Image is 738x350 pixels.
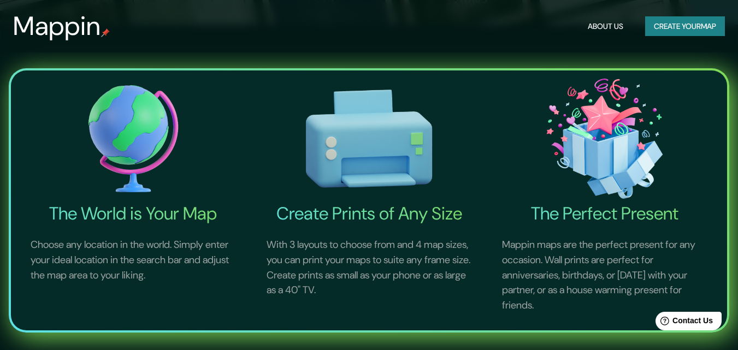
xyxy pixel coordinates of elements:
iframe: Help widget launcher [641,307,726,338]
img: The Perfect Present-icon [489,75,721,203]
h4: Create Prints of Any Size [253,203,485,224]
p: Mappin maps are the perfect present for any occasion. Wall prints are perfect for anniversaries, ... [489,224,721,326]
p: Choose any location in the world. Simply enter your ideal location in the search bar and adjust t... [17,224,249,296]
h4: The World is Your Map [17,203,249,224]
img: The World is Your Map-icon [17,75,249,203]
h4: The Perfect Present [489,203,721,224]
img: mappin-pin [101,28,110,37]
img: Create Prints of Any Size-icon [253,75,485,203]
button: Create yourmap [645,16,725,37]
button: About Us [583,16,628,37]
p: With 3 layouts to choose from and 4 map sizes, you can print your maps to suite any frame size. C... [253,224,485,311]
h3: Mappin [13,11,101,41]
